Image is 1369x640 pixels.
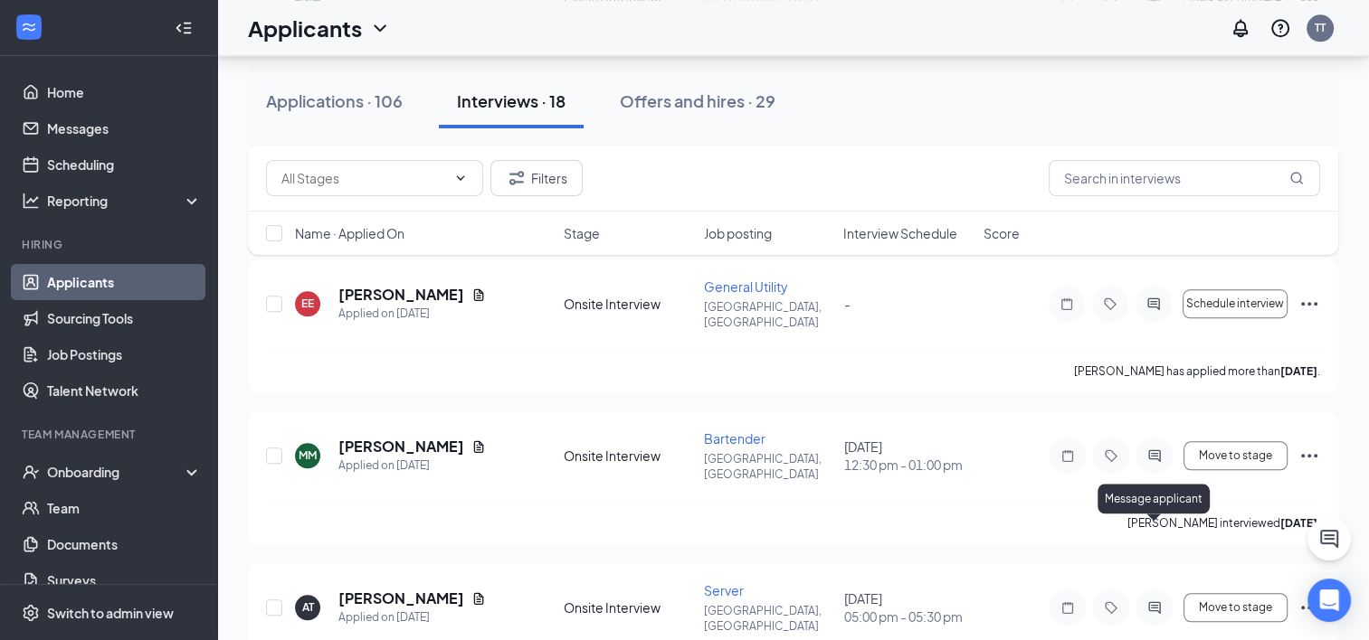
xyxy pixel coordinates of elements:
[1315,20,1326,35] div: TT
[338,437,464,456] h5: [PERSON_NAME]
[47,490,202,526] a: Team
[490,160,583,196] button: Filter Filters
[471,591,486,606] svg: Document
[457,89,566,112] div: Interviews · 18
[704,603,833,634] p: [GEOGRAPHIC_DATA], [GEOGRAPHIC_DATA]
[1074,363,1320,379] p: [PERSON_NAME] has applied more than .
[22,237,198,252] div: Hiring
[47,300,202,336] a: Sourcing Tools
[299,447,317,463] div: MM
[47,110,202,146] a: Messages
[47,74,202,110] a: Home
[704,451,833,482] p: [GEOGRAPHIC_DATA], [GEOGRAPHIC_DATA]
[564,598,693,616] div: Onsite Interview
[1100,600,1122,615] svg: Tag
[338,588,464,608] h5: [PERSON_NAME]
[843,296,850,312] span: -
[338,285,464,305] h5: [PERSON_NAME]
[47,604,174,622] div: Switch to admin view
[506,167,528,189] svg: Filter
[471,439,486,454] svg: Document
[984,224,1020,242] span: Score
[1143,296,1165,311] svg: ActiveChat
[1057,448,1079,463] svg: Note
[1269,17,1291,39] svg: QuestionInfo
[1184,593,1288,622] button: Move to stage
[1184,441,1288,470] button: Move to stage
[704,299,833,330] p: [GEOGRAPHIC_DATA], [GEOGRAPHIC_DATA]
[620,89,775,112] div: Offers and hires · 29
[1099,296,1121,311] svg: Tag
[1307,517,1351,560] button: ChatActive
[22,463,40,481] svg: UserCheck
[1127,515,1320,531] p: [PERSON_NAME] interviewed .
[295,224,404,242] span: Name · Applied On
[175,19,193,37] svg: Collapse
[1280,364,1317,378] b: [DATE]
[1057,600,1079,615] svg: Note
[47,264,202,300] a: Applicants
[1307,579,1351,622] div: Open Intercom Messenger
[1280,516,1317,530] b: [DATE]
[471,287,486,302] svg: Document
[1318,528,1340,550] svg: ChatActive
[704,430,765,447] span: Bartender
[1144,448,1165,463] svg: ActiveChat
[1298,293,1320,315] svg: Ellipses
[704,278,788,295] span: General Utility
[301,296,314,311] div: EE
[704,224,772,242] span: Job posting
[47,336,202,372] a: Job Postings
[22,604,40,622] svg: Settings
[1144,600,1165,615] svg: ActiveChat
[47,526,202,562] a: Documents
[1183,289,1288,318] button: Schedule interview
[843,456,973,474] span: 12:30 pm - 01:00 pm
[1098,484,1210,513] div: Message applicant
[22,192,40,210] svg: Analysis
[1199,601,1272,614] span: Move to stage
[47,562,202,598] a: Surveys
[564,224,600,242] span: Stage
[338,608,486,626] div: Applied on [DATE]
[1100,448,1122,463] svg: Tag
[1199,449,1272,462] span: Move to stage
[248,13,362,43] h1: Applicants
[1186,297,1284,310] span: Schedule interview
[20,18,38,36] svg: WorkstreamLogo
[22,427,198,442] div: Team Management
[843,438,973,474] div: [DATE]
[281,168,446,188] input: All Stages
[302,599,314,615] div: AT
[843,224,957,242] span: Interview Schedule
[1298,445,1320,466] svg: Ellipses
[338,305,486,323] div: Applied on [DATE]
[564,447,693,465] div: Onsite Interview
[47,463,186,481] div: Onboarding
[453,171,468,185] svg: ChevronDown
[843,589,973,626] div: [DATE]
[1049,160,1320,196] input: Search in interviews
[704,582,744,598] span: Server
[266,89,403,112] div: Applications · 106
[47,192,203,210] div: Reporting
[369,17,391,39] svg: ChevronDown
[564,295,693,313] div: Onsite Interview
[47,146,202,183] a: Scheduling
[338,456,486,475] div: Applied on [DATE]
[1289,171,1304,185] svg: MagnifyingGlass
[1298,597,1320,618] svg: Ellipses
[843,607,973,626] span: 05:00 pm - 05:30 pm
[47,372,202,409] a: Talent Network
[1230,17,1251,39] svg: Notifications
[1056,296,1078,311] svg: Note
